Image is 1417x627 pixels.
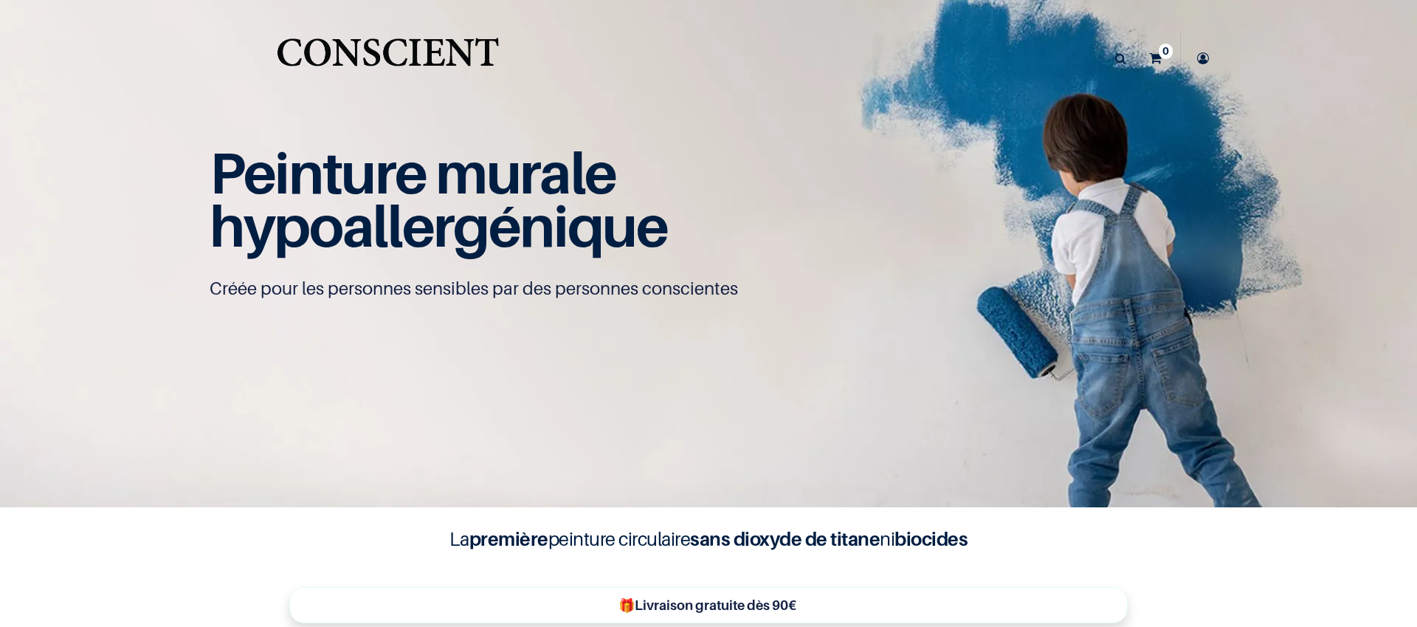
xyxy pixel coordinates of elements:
img: Conscient [274,30,502,88]
span: hypoallergénique [210,191,668,260]
h4: La peinture circulaire ni [413,525,1004,553]
b: première [469,527,548,550]
b: sans dioxyde de titane [690,527,880,550]
a: Logo of Conscient [274,30,502,88]
sup: 0 [1159,44,1173,58]
p: Créée pour les personnes sensibles par des personnes conscientes [210,277,1207,301]
b: biocides [894,527,968,550]
a: 0 [1139,32,1180,84]
b: 🎁Livraison gratuite dès 90€ [618,597,796,613]
span: Peinture murale [210,138,616,207]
